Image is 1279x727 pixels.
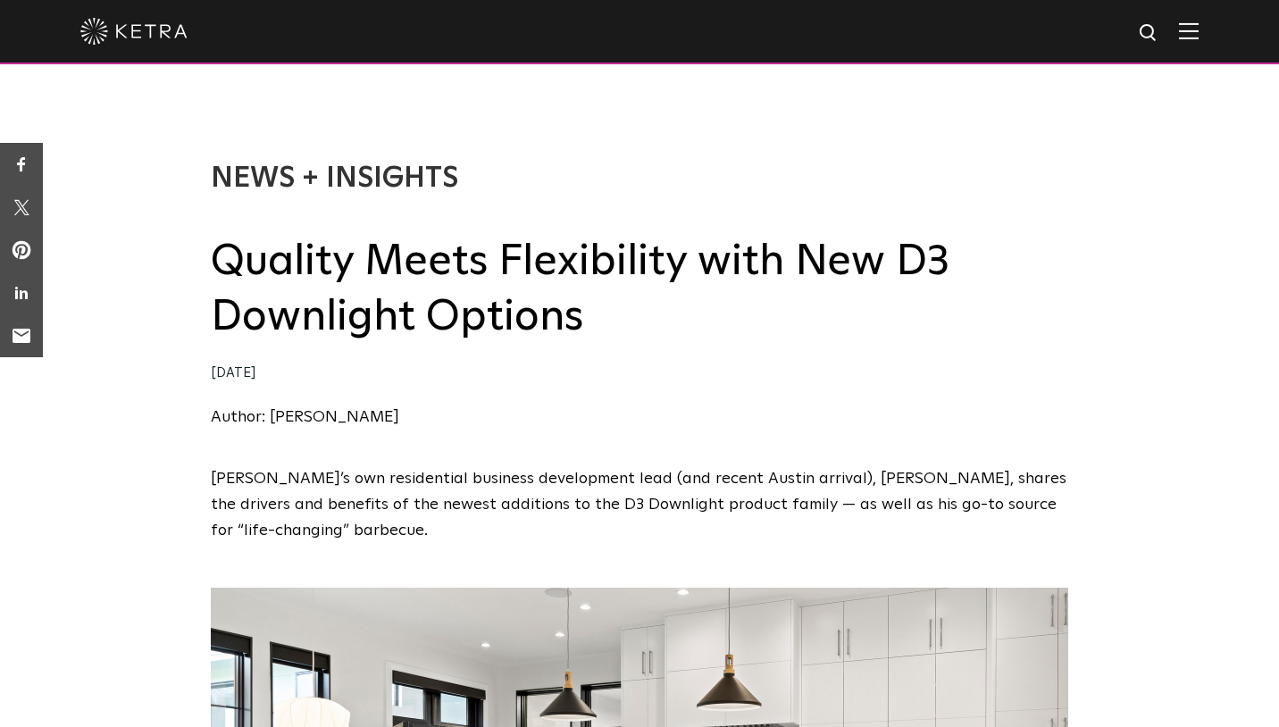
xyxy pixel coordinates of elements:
span: [PERSON_NAME]’s own residential business development lead (and recent Austin arrival), [PERSON_NA... [211,471,1066,539]
div: [DATE] [211,361,1068,387]
img: Hamburger%20Nav.svg [1179,22,1199,39]
a: Author: [PERSON_NAME] [211,409,399,425]
a: News + Insights [211,164,458,193]
img: search icon [1138,22,1160,45]
img: ketra-logo-2019-white [80,18,188,45]
h2: Quality Meets Flexibility with New D3 Downlight Options [211,234,1068,346]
